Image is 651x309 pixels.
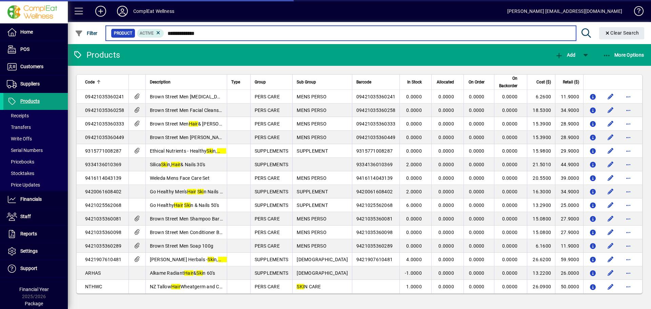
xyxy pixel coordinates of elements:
[255,257,289,262] span: SUPPLEMENTS
[161,162,167,167] em: Ski
[255,94,280,99] span: PERS CARE
[255,202,289,208] span: SUPPLEMENTS
[356,78,396,86] div: Barcode
[3,208,68,225] a: Staff
[605,200,616,211] button: Edit
[469,230,485,235] span: 0.0000
[7,124,31,130] span: Transfers
[502,270,518,276] span: 0.0000
[605,105,616,116] button: Edit
[527,185,555,198] td: 16.3000
[438,243,454,249] span: 0.0000
[3,133,68,144] a: Write Offs
[601,49,646,61] button: More Options
[189,121,198,127] em: Hair
[605,146,616,156] button: Edit
[469,121,485,127] span: 0.0000
[527,158,555,171] td: 21.5010
[3,168,68,179] a: Stocktakes
[502,175,518,181] span: 0.0000
[184,202,191,208] em: Ski
[527,117,555,131] td: 15.3900
[19,287,49,292] span: Financial Year
[502,189,518,194] span: 0.0000
[3,144,68,156] a: Serial Numbers
[114,30,132,37] span: Product
[469,108,485,113] span: 0.0000
[255,175,280,181] span: PERS CARE
[605,186,616,197] button: Edit
[356,108,396,113] span: 09421035360258
[438,162,454,167] span: 0.0000
[527,103,555,117] td: 18.5300
[555,212,583,226] td: 27.9000
[297,78,316,86] span: Sub Group
[469,270,485,276] span: 0.0000
[20,266,37,271] span: Support
[356,189,393,194] span: 9420061608402
[623,159,634,170] button: More options
[623,254,634,265] button: More options
[171,284,180,289] em: Hair
[469,148,485,154] span: 0.0000
[406,257,422,262] span: 4.0000
[406,121,422,127] span: 0.0000
[623,281,634,292] button: More options
[527,90,555,103] td: 6.2600
[605,281,616,292] button: Edit
[406,202,422,208] span: 6.0000
[404,78,428,86] div: In Stock
[406,108,422,113] span: 0.0000
[502,257,518,262] span: 0.0000
[20,248,38,254] span: Settings
[623,213,634,224] button: More options
[438,108,454,113] span: 0.0000
[469,284,485,289] span: 0.0000
[3,191,68,208] a: Financials
[3,24,68,41] a: Home
[469,162,485,167] span: 0.0000
[85,135,124,140] span: 09421035360449
[469,94,485,99] span: 0.0000
[438,175,454,181] span: 0.0000
[356,162,393,167] span: 9334136010369
[297,270,348,276] span: [DEMOGRAPHIC_DATA]
[555,198,583,212] td: 25.0000
[623,268,634,278] button: More options
[555,103,583,117] td: 34.9000
[150,230,234,235] span: Brown Street Men Conditioner Bar 60g
[502,216,518,221] span: 0.0000
[85,121,124,127] span: 09421035360333
[85,202,121,208] span: 9421025562068
[356,135,396,140] span: 09421035360449
[3,156,68,168] a: Pricebooks
[255,230,280,235] span: PERS CARE
[150,175,210,181] span: Weleda Mens Face Care Set
[502,202,518,208] span: 0.0000
[85,148,121,154] span: 9315771008287
[469,189,485,194] span: 0.0000
[150,257,252,262] span: [PERSON_NAME] Herbals - n, & Nails 60's
[20,64,43,69] span: Customers
[599,27,645,39] button: Clear
[469,135,485,140] span: 0.0000
[150,202,219,208] span: Go Healthy n & Nails 50's
[555,266,583,280] td: 26.0000
[507,6,622,17] div: [PERSON_NAME] [EMAIL_ADDRESS][DOMAIN_NAME]
[406,175,422,181] span: 0.0000
[85,189,121,194] span: 9420061608402
[356,94,396,99] span: 09421035360241
[297,78,348,86] div: Sub Group
[438,135,454,140] span: 0.0000
[150,148,246,154] span: Ethical Nutrients - Healthy n, and Nails
[20,46,29,52] span: POS
[150,189,228,194] span: Go Healthy Men's n Nails 60s
[605,227,616,238] button: Edit
[255,216,280,221] span: PERS CARE
[527,171,555,185] td: 20.5500
[527,253,555,266] td: 26.6200
[469,216,485,221] span: 0.0000
[406,189,422,194] span: 2.0000
[406,230,422,235] span: 0.0000
[20,214,31,219] span: Staff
